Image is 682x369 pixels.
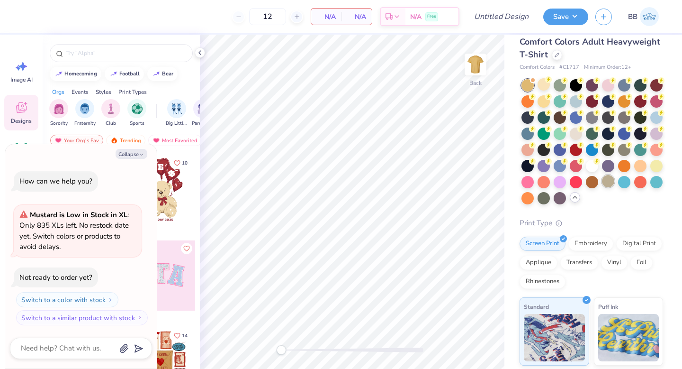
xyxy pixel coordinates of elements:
div: Styles [96,88,111,96]
button: filter button [101,99,120,127]
span: Minimum Order: 12 + [584,64,631,72]
div: filter for Sorority [49,99,68,127]
a: BB [624,7,663,26]
img: Sports Image [132,103,143,114]
span: N/A [347,12,366,22]
img: trend_line.gif [55,71,63,77]
img: Sorority Image [54,103,64,114]
span: Parent's Weekend [192,120,214,127]
span: Sports [130,120,144,127]
button: filter button [192,99,214,127]
div: filter for Fraternity [74,99,96,127]
div: filter for Big Little Reveal [166,99,188,127]
div: Digital Print [616,237,662,251]
span: Sorority [50,120,68,127]
button: homecoming [50,67,101,81]
div: Your Org's Fav [50,135,103,146]
span: # C1717 [559,64,579,72]
span: Big Little Reveal [166,120,188,127]
div: bear [162,71,173,76]
img: Back [466,55,485,74]
div: football [119,71,140,76]
button: Switch to a similar product with stock [16,310,148,325]
span: Comfort Colors Adult Heavyweight T-Shirt [520,36,660,60]
span: 10 [182,161,188,166]
button: Collapse [116,149,147,159]
div: Applique [520,256,557,270]
button: bear [147,67,178,81]
img: Switch to a similar product with stock [137,315,143,321]
span: Comfort Colors [520,64,555,72]
span: 14 [182,333,188,338]
span: N/A [410,12,422,22]
img: most_fav.gif [54,137,62,144]
img: Big Little Reveal Image [171,103,182,114]
button: Like [170,157,192,169]
input: Try "Alpha" [65,48,187,58]
span: BB [628,11,637,22]
img: Puff Ink [598,314,659,361]
div: Print Type [520,218,663,229]
button: Switch to a color with stock [16,292,118,307]
span: Image AI [10,76,33,83]
div: homecoming [64,71,97,76]
div: Transfers [560,256,598,270]
img: Parent's Weekend Image [197,103,208,114]
div: Most Favorited [148,135,202,146]
div: Embroidery [568,237,613,251]
div: filter for Club [101,99,120,127]
span: Free [427,13,436,20]
button: filter button [166,99,188,127]
span: Club [106,120,116,127]
button: Like [181,243,192,254]
input: – – [249,8,286,25]
img: Club Image [106,103,116,114]
div: Events [72,88,89,96]
button: Save [543,9,588,25]
button: Like [170,329,192,342]
img: Fraternity Image [80,103,90,114]
span: Designs [11,117,32,125]
div: Trending [106,135,145,146]
img: trend_line.gif [153,71,160,77]
img: most_fav.gif [153,137,160,144]
div: Print Types [118,88,147,96]
img: trend_line.gif [110,71,117,77]
span: Puff Ink [598,302,618,312]
div: Screen Print [520,237,565,251]
span: Standard [524,302,549,312]
img: Bella Brown [640,7,659,26]
div: Vinyl [601,256,628,270]
span: : Only 835 XLs left. No restock date yet. Switch colors or products to avoid delays. [19,210,129,252]
div: Back [469,79,482,87]
div: Orgs [52,88,64,96]
div: Rhinestones [520,275,565,289]
span: Fraternity [74,120,96,127]
div: filter for Sports [127,99,146,127]
div: How can we help you? [19,176,92,186]
div: Foil [630,256,653,270]
button: football [105,67,144,81]
input: Untitled Design [467,7,536,26]
span: N/A [317,12,336,22]
div: filter for Parent's Weekend [192,99,214,127]
div: Not ready to order yet? [19,273,92,282]
strong: Mustard is Low in Stock in XL [30,210,127,220]
button: filter button [74,99,96,127]
img: trending.gif [110,137,118,144]
button: filter button [49,99,68,127]
button: filter button [127,99,146,127]
img: Switch to a color with stock [108,297,113,303]
img: Standard [524,314,585,361]
div: Accessibility label [277,345,286,355]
